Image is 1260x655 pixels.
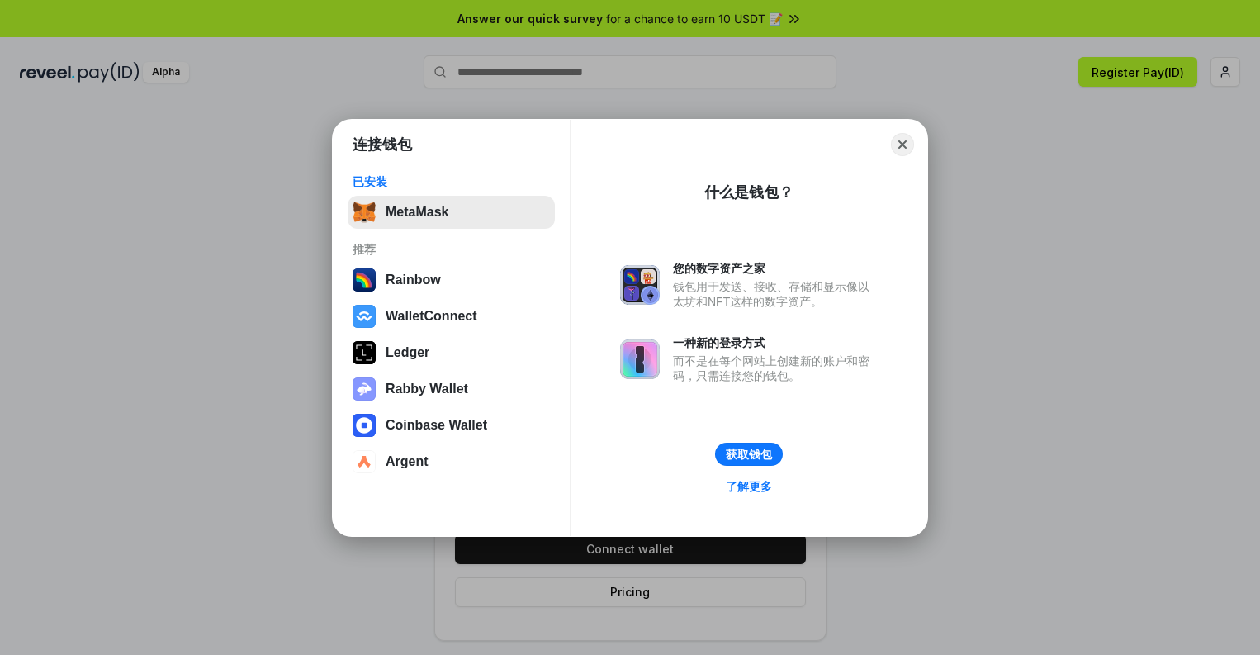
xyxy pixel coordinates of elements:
button: Rabby Wallet [348,373,555,406]
img: svg+xml,%3Csvg%20width%3D%2228%22%20height%3D%2228%22%20viewBox%3D%220%200%2028%2028%22%20fill%3D... [353,414,376,437]
img: svg+xml,%3Csvg%20width%3D%22120%22%20height%3D%22120%22%20viewBox%3D%220%200%20120%20120%22%20fil... [353,268,376,292]
img: svg+xml,%3Csvg%20width%3D%2228%22%20height%3D%2228%22%20viewBox%3D%220%200%2028%2028%22%20fill%3D... [353,450,376,473]
button: Close [891,133,914,156]
div: Argent [386,454,429,469]
button: MetaMask [348,196,555,229]
img: svg+xml,%3Csvg%20xmlns%3D%22http%3A%2F%2Fwww.w3.org%2F2000%2Fsvg%22%20fill%3D%22none%22%20viewBox... [620,339,660,379]
button: Argent [348,445,555,478]
div: 而不是在每个网站上创建新的账户和密码，只需连接您的钱包。 [673,354,878,383]
div: 钱包用于发送、接收、存储和显示像以太坊和NFT这样的数字资产。 [673,279,878,309]
div: 推荐 [353,242,550,257]
button: Ledger [348,336,555,369]
img: svg+xml,%3Csvg%20fill%3D%22none%22%20height%3D%2233%22%20viewBox%3D%220%200%2035%2033%22%20width%... [353,201,376,224]
img: svg+xml,%3Csvg%20xmlns%3D%22http%3A%2F%2Fwww.w3.org%2F2000%2Fsvg%22%20fill%3D%22none%22%20viewBox... [353,377,376,401]
div: 已安装 [353,174,550,189]
button: 获取钱包 [715,443,783,466]
div: 一种新的登录方式 [673,335,878,350]
button: Coinbase Wallet [348,409,555,442]
a: 了解更多 [716,476,782,497]
div: Coinbase Wallet [386,418,487,433]
div: Rabby Wallet [386,382,468,396]
div: WalletConnect [386,309,477,324]
div: Ledger [386,345,429,360]
img: svg+xml,%3Csvg%20xmlns%3D%22http%3A%2F%2Fwww.w3.org%2F2000%2Fsvg%22%20fill%3D%22none%22%20viewBox... [620,265,660,305]
div: MetaMask [386,205,448,220]
h1: 连接钱包 [353,135,412,154]
div: Rainbow [386,273,441,287]
div: 您的数字资产之家 [673,261,878,276]
button: WalletConnect [348,300,555,333]
img: svg+xml,%3Csvg%20width%3D%2228%22%20height%3D%2228%22%20viewBox%3D%220%200%2028%2028%22%20fill%3D... [353,305,376,328]
div: 获取钱包 [726,447,772,462]
div: 了解更多 [726,479,772,494]
img: svg+xml,%3Csvg%20xmlns%3D%22http%3A%2F%2Fwww.w3.org%2F2000%2Fsvg%22%20width%3D%2228%22%20height%3... [353,341,376,364]
button: Rainbow [348,263,555,297]
div: 什么是钱包？ [704,183,793,202]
